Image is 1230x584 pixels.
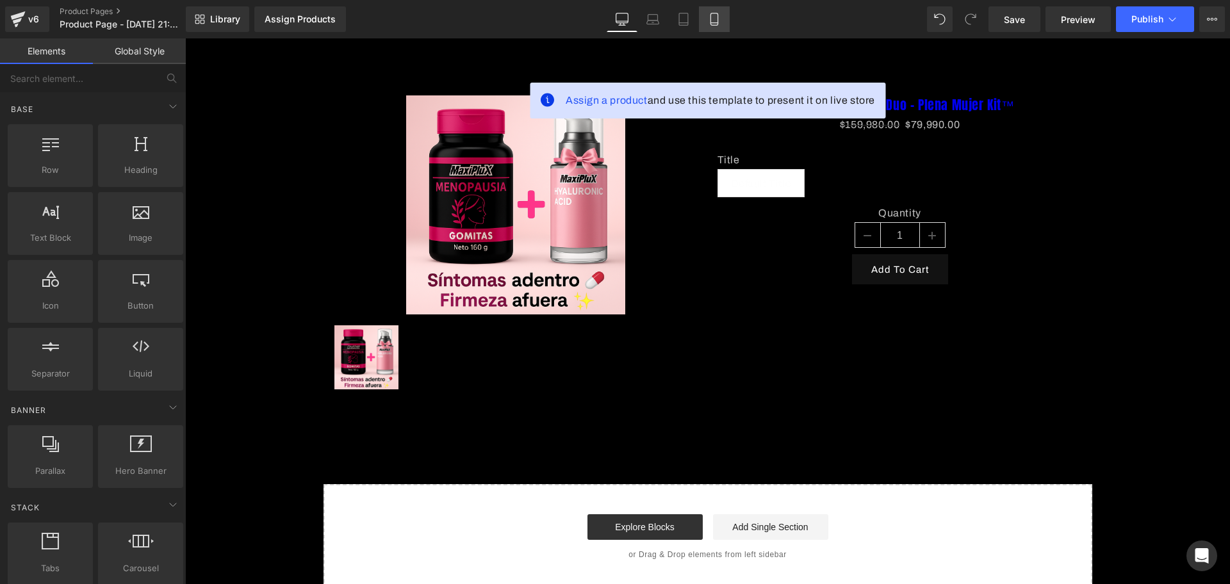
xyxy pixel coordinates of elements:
span: Separator [12,367,89,380]
div: v6 [26,11,42,28]
span: Parallax [12,464,89,478]
a: v6 [5,6,49,32]
a: Product Pages [60,6,207,17]
a: New Library [186,6,249,32]
span: Icon [12,299,89,312]
img: MaxiPluX Balance Duo - Plena Mujer Kit™ [149,287,213,351]
span: $159,980.00 [655,81,715,92]
div: Assign Products [265,14,336,24]
button: More [1199,6,1225,32]
span: Save [1004,13,1025,26]
a: Add Single Section [528,476,643,501]
a: Tablet [668,6,699,32]
span: Image [102,231,179,245]
a: Laptop [637,6,668,32]
span: Library [210,13,240,25]
span: Row [12,163,89,177]
a: Preview [1045,6,1111,32]
span: Hero Banner [102,464,179,478]
span: Text Block [12,231,89,245]
span: Publish [1131,14,1163,24]
span: $79,990.00 [720,77,775,96]
span: Default Title [546,131,607,158]
span: Stack [10,501,41,514]
button: Add To Cart [667,216,763,246]
span: Preview [1061,13,1095,26]
span: Assign a product [381,56,463,67]
p: or Drag & Drop elements from left sidebar [159,512,887,521]
img: MaxiPluX Balance Duo - Plena Mujer Kit™ [221,57,440,276]
a: MaxiPluX Balance Duo - Plena Mujer Kit™ [149,287,217,355]
a: Explore Blocks [402,476,518,501]
label: Title [532,115,898,131]
label: Quantity [532,168,898,184]
div: Open Intercom Messenger [1186,540,1217,571]
span: Tabs [12,562,89,575]
a: Mobile [699,6,730,32]
a: MaxiPluX Balance Duo - Plena Mujer Kit™ [600,59,829,74]
span: Banner [10,404,47,416]
span: Base [10,103,35,115]
span: Button [102,299,179,312]
a: Desktop [607,6,637,32]
button: Undo [927,6,953,32]
a: Global Style [93,38,186,64]
span: Carousel [102,562,179,575]
span: Liquid [102,367,179,380]
span: and use this template to present it on live store [381,54,690,70]
button: Redo [958,6,983,32]
span: Product Page - [DATE] 21:45:08 [60,19,183,29]
span: Heading [102,163,179,177]
button: Publish [1116,6,1194,32]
